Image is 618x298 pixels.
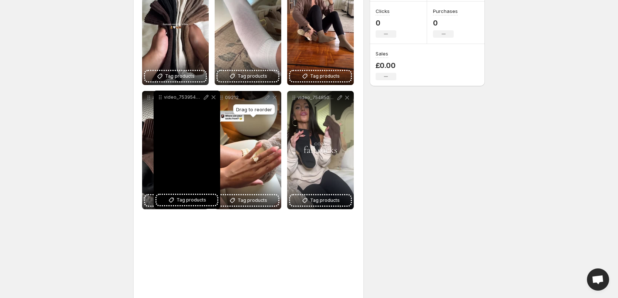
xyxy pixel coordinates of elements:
p: video_7548508706942487863 [298,95,336,101]
span: Tag products [310,72,340,80]
button: Tag products [145,195,206,206]
h3: Purchases [433,7,458,15]
button: Tag products [145,71,206,81]
button: Tag products [218,195,278,206]
p: adset 2 2 [152,95,191,101]
p: video_7539547516354825485 [164,94,202,100]
button: Tag products [218,71,278,81]
button: Tag products [290,195,351,206]
div: video_7548508706942487863Tag products [287,91,354,209]
h3: Sales [376,50,388,57]
div: adset 2 2Tag products [142,91,209,209]
span: Tag products [177,196,206,204]
span: Tag products [310,197,340,204]
div: video_7539547516354825485Tag products [154,91,220,209]
p: 0 [433,18,458,27]
p: £0.00 [376,61,396,70]
p: 0 [376,18,396,27]
div: 09212Tag products [215,91,281,209]
p: 09212 [225,95,263,101]
span: Tag products [238,72,267,80]
span: Tag products [165,72,195,80]
span: Tag products [238,197,267,204]
h3: Clicks [376,7,390,15]
button: Tag products [290,71,351,81]
div: Open chat [587,268,609,291]
button: Tag products [157,195,217,205]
